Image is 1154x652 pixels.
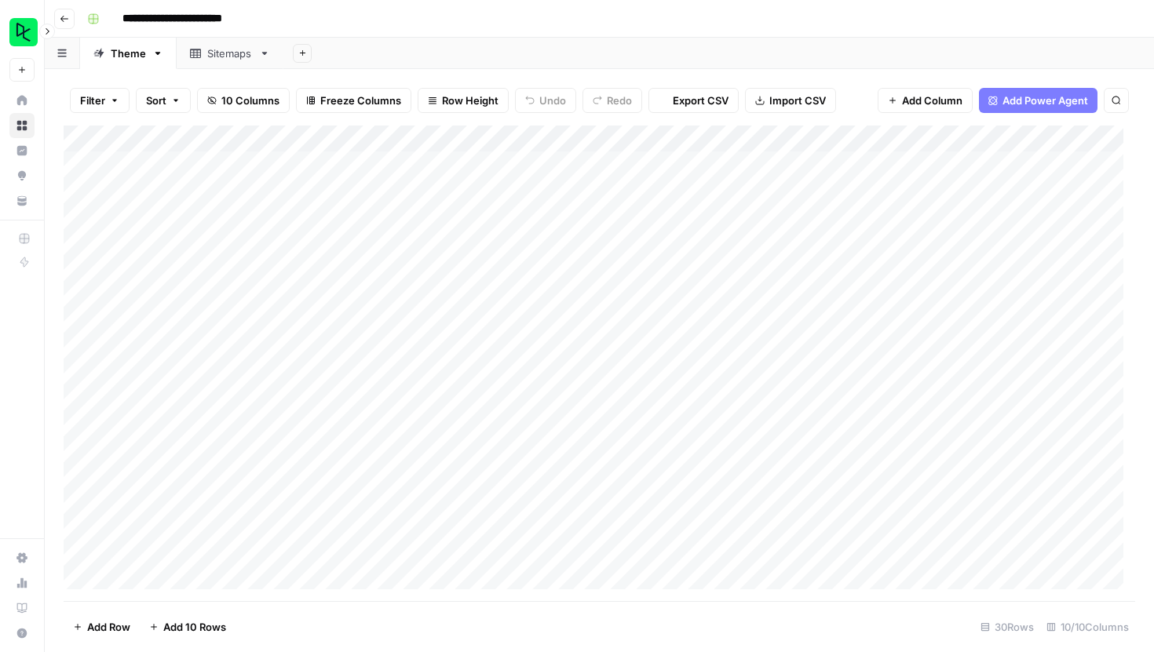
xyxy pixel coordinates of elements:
[1002,93,1088,108] span: Add Power Agent
[745,88,836,113] button: Import CSV
[539,93,566,108] span: Undo
[197,88,290,113] button: 10 Columns
[9,596,35,621] a: Learning Hub
[769,93,826,108] span: Import CSV
[9,188,35,213] a: Your Data
[87,619,130,635] span: Add Row
[146,93,166,108] span: Sort
[9,163,35,188] a: Opportunities
[902,93,962,108] span: Add Column
[607,93,632,108] span: Redo
[9,138,35,163] a: Insights
[515,88,576,113] button: Undo
[9,88,35,113] a: Home
[207,46,253,61] div: Sitemaps
[648,88,739,113] button: Export CSV
[177,38,283,69] a: Sitemaps
[140,614,236,639] button: Add 10 Rows
[64,614,140,639] button: Add Row
[320,93,401,108] span: Freeze Columns
[221,93,279,108] span: 10 Columns
[582,88,642,113] button: Redo
[979,88,1097,113] button: Add Power Agent
[296,88,411,113] button: Freeze Columns
[9,570,35,596] a: Usage
[80,38,177,69] a: Theme
[136,88,191,113] button: Sort
[80,93,105,108] span: Filter
[9,13,35,52] button: Workspace: DataCamp
[878,88,973,113] button: Add Column
[70,88,130,113] button: Filter
[974,614,1040,639] div: 30 Rows
[163,619,226,635] span: Add 10 Rows
[418,88,509,113] button: Row Height
[111,46,146,61] div: Theme
[442,93,498,108] span: Row Height
[1040,614,1135,639] div: 10/10 Columns
[9,113,35,138] a: Browse
[9,18,38,46] img: DataCamp Logo
[9,621,35,646] button: Help + Support
[673,93,729,108] span: Export CSV
[9,545,35,570] a: Settings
